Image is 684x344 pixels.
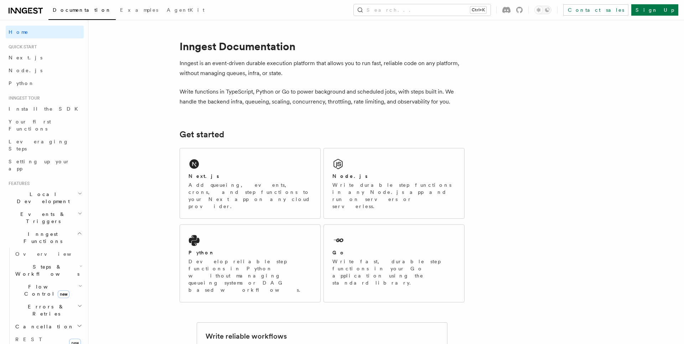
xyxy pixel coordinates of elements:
span: Quick start [6,44,37,50]
a: Install the SDK [6,102,84,115]
h2: Write reliable workflows [206,331,287,341]
span: Local Development [6,191,78,205]
span: Steps & Workflows [12,263,79,277]
a: PythonDevelop reliable step functions in Python without managing queueing systems or DAG based wo... [180,224,321,302]
button: Events & Triggers [6,208,84,228]
p: Write functions in TypeScript, Python or Go to power background and scheduled jobs, with steps bu... [180,87,465,107]
button: Toggle dark mode [534,6,551,14]
span: Inngest tour [6,95,40,101]
a: Sign Up [631,4,678,16]
a: Your first Functions [6,115,84,135]
button: Local Development [6,188,84,208]
span: Node.js [9,68,42,73]
a: Documentation [48,2,116,20]
a: Python [6,77,84,90]
span: Next.js [9,55,42,60]
h2: Python [188,249,215,256]
span: new [58,290,69,298]
a: Get started [180,129,224,139]
p: Develop reliable step functions in Python without managing queueing systems or DAG based workflows. [188,258,312,293]
span: Examples [120,7,158,13]
span: Python [9,80,35,86]
kbd: Ctrl+K [470,6,486,14]
a: Examples [116,2,162,19]
span: Home [9,28,28,36]
a: Node.js [6,64,84,77]
a: Home [6,26,84,38]
h1: Inngest Documentation [180,40,465,53]
span: Leveraging Steps [9,139,69,152]
a: Overview [12,248,84,260]
span: Inngest Functions [6,231,77,245]
span: Install the SDK [9,106,82,112]
span: Errors & Retries [12,303,77,317]
span: Documentation [53,7,112,13]
a: Node.jsWrite durable step functions in any Node.js app and run on servers or serverless. [323,148,465,219]
span: Overview [15,251,89,257]
span: Setting up your app [9,159,70,171]
p: Write fast, durable step functions in your Go application using the standard library. [332,258,456,286]
h2: Go [332,249,345,256]
span: Your first Functions [9,119,51,132]
button: Inngest Functions [6,228,84,248]
span: AgentKit [167,7,204,13]
span: Events & Triggers [6,211,78,225]
button: Cancellation [12,320,84,333]
button: Steps & Workflows [12,260,84,280]
button: Search...Ctrl+K [354,4,491,16]
a: AgentKit [162,2,209,19]
span: Cancellation [12,323,74,330]
a: Contact sales [563,4,628,16]
h2: Node.js [332,173,368,180]
h2: Next.js [188,173,219,180]
p: Inngest is an event-driven durable execution platform that allows you to run fast, reliable code ... [180,58,465,78]
span: Flow Control [12,283,78,297]
button: Flow Controlnew [12,280,84,300]
a: Setting up your app [6,155,84,175]
a: Next.jsAdd queueing, events, crons, and step functions to your Next app on any cloud provider. [180,148,321,219]
button: Errors & Retries [12,300,84,320]
a: Leveraging Steps [6,135,84,155]
p: Write durable step functions in any Node.js app and run on servers or serverless. [332,181,456,210]
span: Features [6,181,30,186]
p: Add queueing, events, crons, and step functions to your Next app on any cloud provider. [188,181,312,210]
a: GoWrite fast, durable step functions in your Go application using the standard library. [323,224,465,302]
a: Next.js [6,51,84,64]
